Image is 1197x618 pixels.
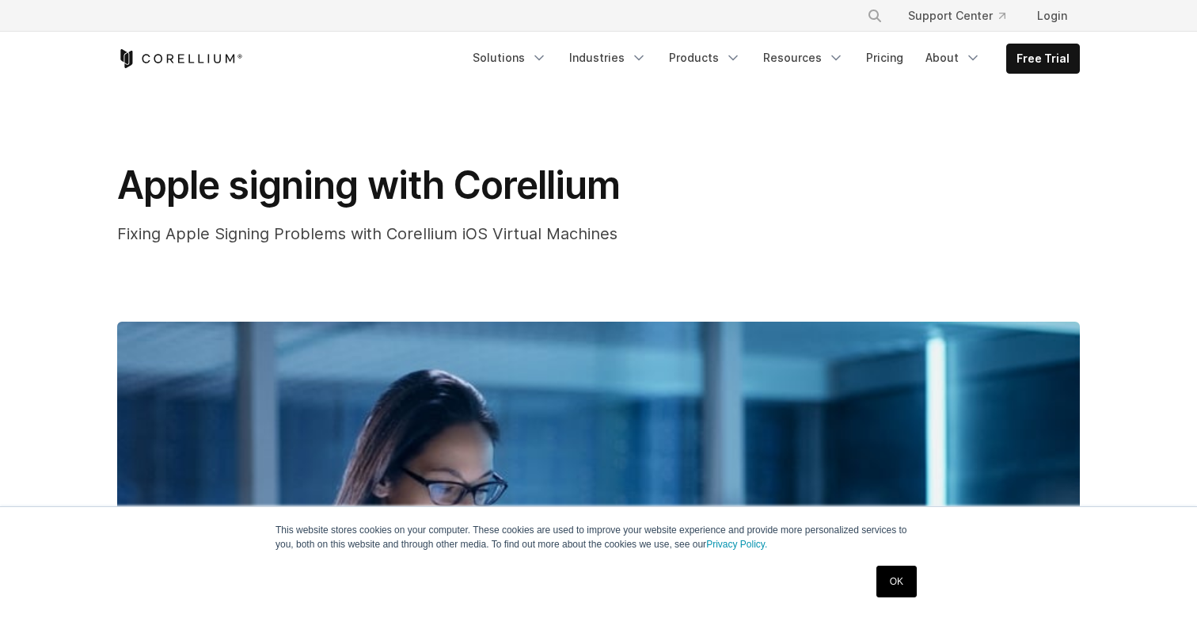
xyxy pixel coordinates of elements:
[876,566,917,597] a: OK
[117,162,620,208] span: Apple signing with Corellium
[1024,2,1080,30] a: Login
[895,2,1018,30] a: Support Center
[560,44,656,72] a: Industries
[463,44,1080,74] div: Navigation Menu
[848,2,1080,30] div: Navigation Menu
[463,44,557,72] a: Solutions
[117,224,617,243] span: Fixing Apple Signing Problems with Corellium iOS Virtual Machines
[861,2,889,30] button: Search
[706,539,767,550] a: Privacy Policy.
[275,523,921,551] p: This website stores cookies on your computer. These cookies are used to improve your website expe...
[659,44,750,72] a: Products
[916,44,990,72] a: About
[857,44,913,72] a: Pricing
[117,49,243,68] a: Corellium Home
[754,44,853,72] a: Resources
[1007,44,1079,73] a: Free Trial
